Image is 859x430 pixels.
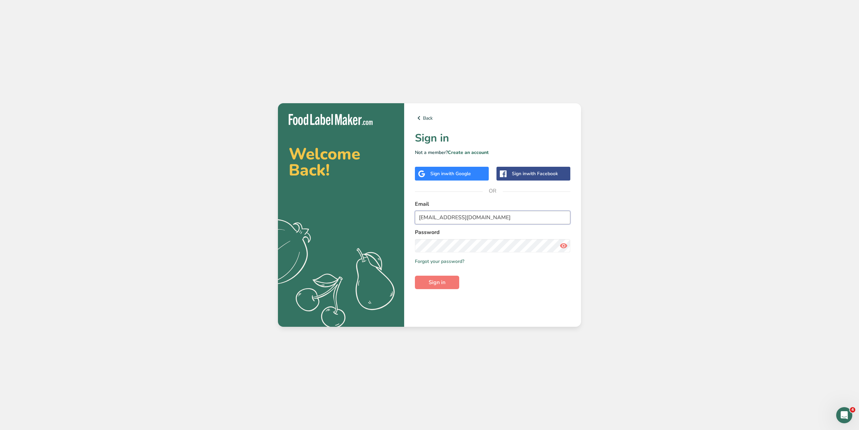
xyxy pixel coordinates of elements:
[415,276,459,289] button: Sign in
[415,200,570,208] label: Email
[448,149,489,156] a: Create an account
[289,114,373,125] img: Food Label Maker
[429,278,445,286] span: Sign in
[850,407,855,413] span: 4
[526,170,558,177] span: with Facebook
[415,211,570,224] input: Enter Your Email
[483,181,503,201] span: OR
[836,407,852,423] iframe: Intercom live chat
[415,228,570,236] label: Password
[415,114,570,122] a: Back
[415,258,464,265] a: Forgot your password?
[415,130,570,146] h1: Sign in
[445,170,471,177] span: with Google
[512,170,558,177] div: Sign in
[430,170,471,177] div: Sign in
[289,146,393,178] h2: Welcome Back!
[415,149,570,156] p: Not a member?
